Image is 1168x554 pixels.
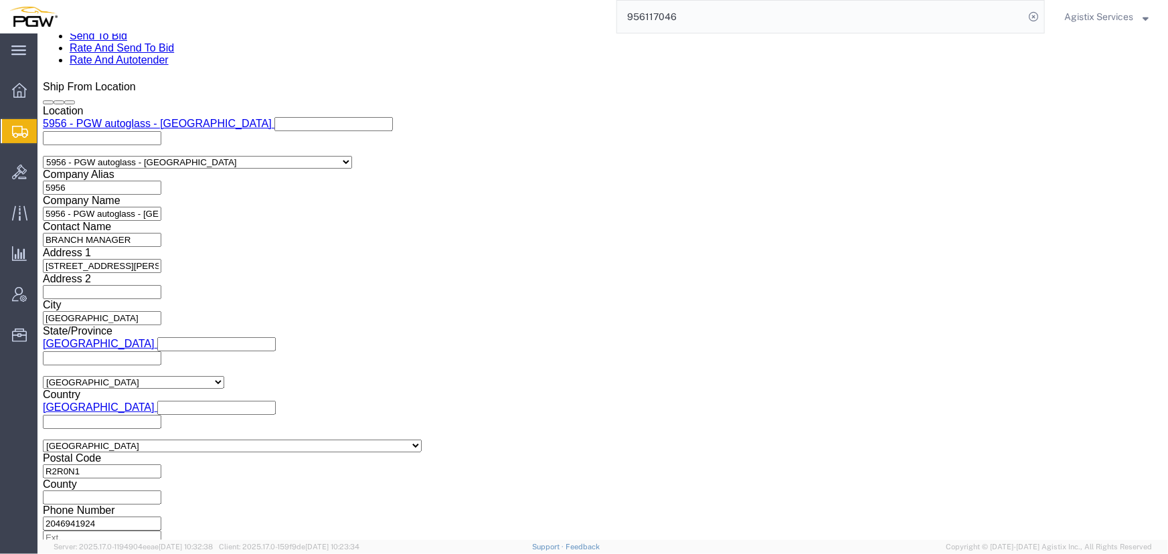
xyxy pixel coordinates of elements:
span: [DATE] 10:32:38 [159,543,213,551]
img: logo [9,7,58,27]
span: Server: 2025.17.0-1194904eeae [54,543,213,551]
span: Copyright © [DATE]-[DATE] Agistix Inc., All Rights Reserved [946,541,1152,553]
span: [DATE] 10:23:34 [305,543,359,551]
span: Client: 2025.17.0-159f9de [219,543,359,551]
a: Feedback [566,543,600,551]
input: Search for shipment number, reference number [617,1,1024,33]
a: Support [532,543,566,551]
span: Agistix Services [1064,9,1133,24]
iframe: To enrich screen reader interactions, please activate Accessibility in Grammarly extension settings [37,33,1168,540]
button: Agistix Services [1064,9,1149,25]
